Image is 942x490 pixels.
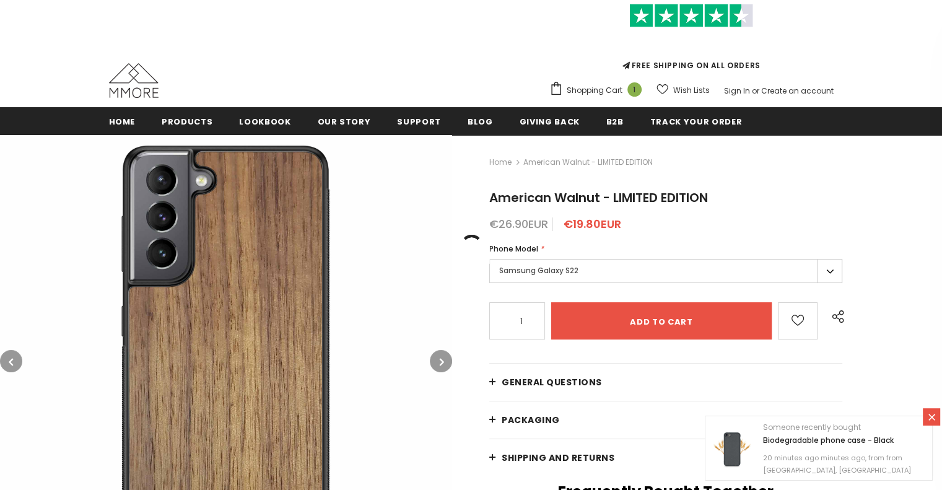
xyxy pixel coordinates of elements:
[239,116,290,128] span: Lookbook
[109,107,136,135] a: Home
[489,216,548,232] span: €26.90EUR
[520,107,580,135] a: Giving back
[650,116,742,128] span: Track your order
[763,435,894,445] a: Biodegradable phone case - Black
[763,422,861,432] span: Someone recently bought
[523,155,653,170] span: American Walnut - LIMITED EDITION
[318,116,371,128] span: Our Story
[489,401,842,439] a: PACKAGING
[724,85,750,96] a: Sign In
[606,116,624,128] span: B2B
[502,414,560,426] span: PACKAGING
[489,259,842,283] label: Samsung Galaxy S22
[549,9,834,71] span: FREE SHIPPING ON ALL ORDERS
[627,82,642,97] span: 1
[468,116,493,128] span: Blog
[549,81,648,100] a: Shopping Cart 1
[162,107,212,135] a: Products
[549,27,834,59] iframe: Customer reviews powered by Trustpilot
[162,116,212,128] span: Products
[502,452,614,464] span: Shipping and returns
[318,107,371,135] a: Our Story
[761,85,834,96] a: Create an account
[239,107,290,135] a: Lookbook
[551,302,772,339] input: Add to cart
[520,116,580,128] span: Giving back
[468,107,493,135] a: Blog
[109,116,136,128] span: Home
[606,107,624,135] a: B2B
[629,4,753,28] img: Trust Pilot Stars
[763,453,911,475] span: 20 minutes ago minutes ago, from from [GEOGRAPHIC_DATA], [GEOGRAPHIC_DATA]
[650,107,742,135] a: Track your order
[397,116,441,128] span: support
[656,79,710,101] a: Wish Lists
[752,85,759,96] span: or
[489,439,842,476] a: Shipping and returns
[567,84,622,97] span: Shopping Cart
[109,63,159,98] img: MMORE Cases
[489,155,512,170] a: Home
[489,243,538,254] span: Phone Model
[673,84,710,97] span: Wish Lists
[489,189,708,206] span: American Walnut - LIMITED EDITION
[397,107,441,135] a: support
[489,364,842,401] a: General Questions
[502,376,602,388] span: General Questions
[564,216,621,232] span: €19.80EUR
